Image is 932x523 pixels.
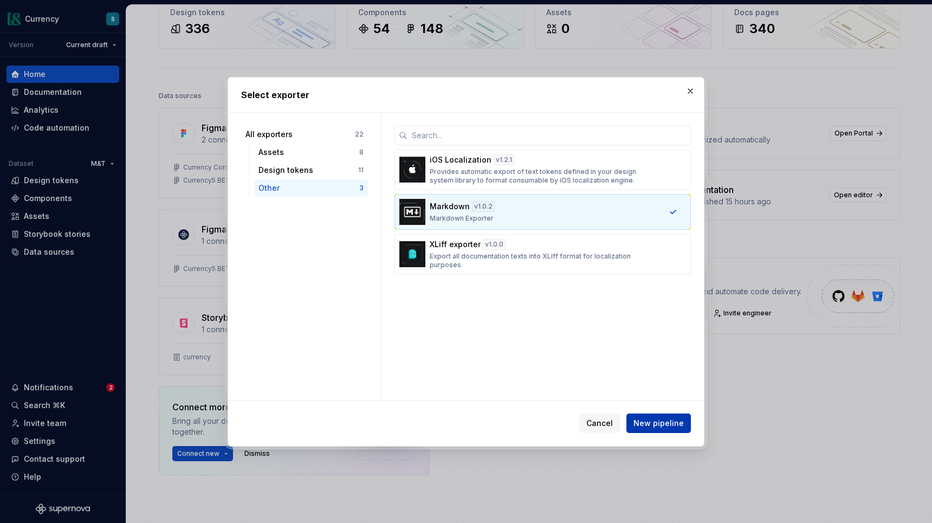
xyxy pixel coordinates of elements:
[254,179,368,197] button: Other3
[241,88,691,101] h2: Select exporter
[258,183,359,193] div: Other
[407,126,691,145] input: Search...
[430,239,481,250] p: XLiff exporter
[394,194,691,230] button: Markdownv1.0.2Markdown Exporter
[430,252,649,269] p: Export all documentation texts into XLiff format for localization purposes
[430,154,491,165] p: iOS Localization
[245,129,355,140] div: All exporters
[633,418,684,429] span: New pipeline
[359,148,364,157] div: 8
[586,418,613,429] span: Cancel
[579,414,620,433] button: Cancel
[430,214,494,223] p: Markdown Exporter
[430,167,649,185] p: Provides automatic export of text tokens defined in your design system library to format consumab...
[394,234,691,274] button: XLiff exporterv1.0.0Export all documentation texts into XLiff format for localization purposes
[494,154,514,165] div: v 1.2.1
[430,201,470,212] p: Markdown
[258,147,359,158] div: Assets
[359,184,364,192] div: 3
[241,126,368,143] button: All exporters22
[483,239,506,250] div: v 1.0.0
[258,165,358,176] div: Design tokens
[626,414,691,433] button: New pipeline
[358,166,364,175] div: 11
[394,150,691,190] button: iOS Localizationv1.2.1Provides automatic export of text tokens defined in your design system libr...
[472,201,495,212] div: v 1.0.2
[355,130,364,139] div: 22
[254,144,368,161] button: Assets8
[254,162,368,179] button: Design tokens11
